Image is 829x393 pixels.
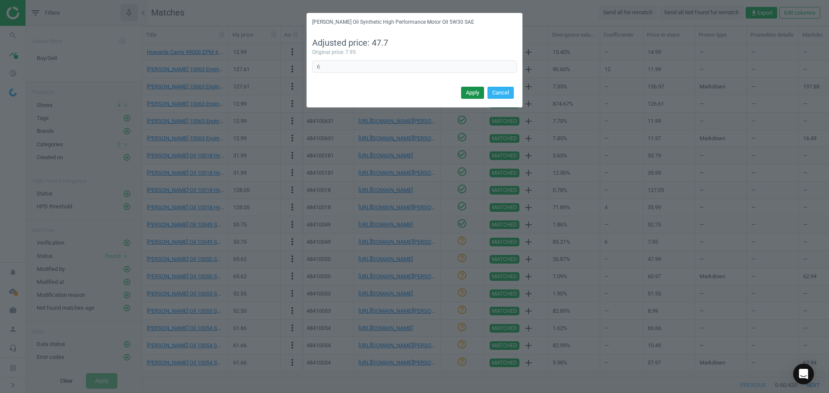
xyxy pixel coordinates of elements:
[487,87,514,99] button: Cancel
[312,19,474,26] h5: [PERSON_NAME] Oil Synthetic High Performance Motor Oil 5W30 SAE
[461,87,484,99] button: Apply
[312,37,517,49] div: Adjusted price: 47.7
[312,49,517,56] div: Original price: 7.95
[312,60,517,73] input: Enter correct coefficient
[793,364,814,384] div: Open Intercom Messenger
